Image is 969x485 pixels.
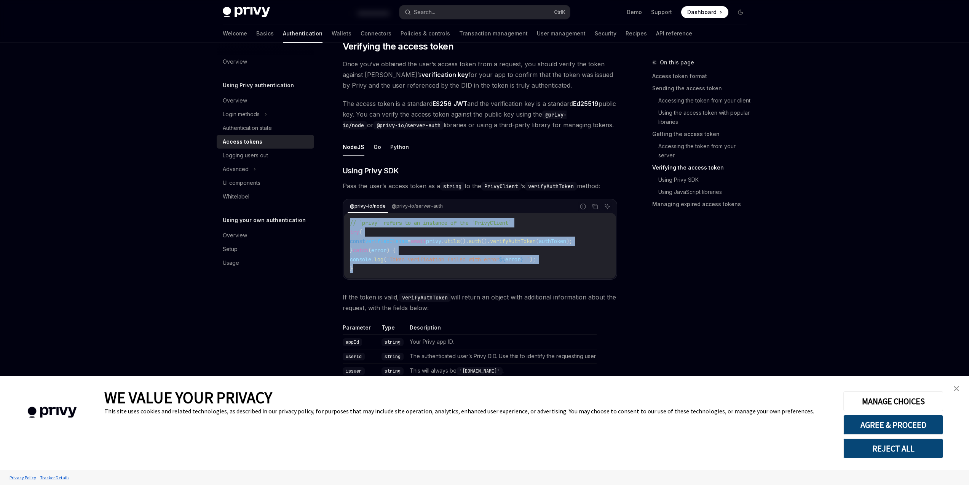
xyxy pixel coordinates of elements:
div: Overview [223,57,247,66]
span: utils [444,238,460,245]
a: Accessing the token from your server [658,140,753,162]
code: PrivyClient [481,182,521,190]
span: try [350,229,359,235]
span: On this page [660,58,694,67]
span: auth [469,238,481,245]
a: Transaction management [459,24,528,43]
div: @privy-io/node [348,202,388,211]
span: verifiedClaims [365,238,408,245]
span: privy [426,238,441,245]
a: Access tokens [217,135,314,149]
td: The authenticated user’s Privy DID. Use this to identify the requesting user. [407,349,597,363]
span: error [505,256,520,263]
div: Search... [414,8,435,17]
div: This site uses cookies and related technologies, as described in our privacy policy, for purposes... [104,407,832,415]
a: Wallets [332,24,351,43]
span: authToken [539,238,566,245]
span: WE VALUE YOUR PRIVACY [104,387,272,407]
span: ); [566,238,572,245]
span: . [441,238,444,245]
span: ( [536,238,539,245]
th: Description [407,324,597,335]
a: Verifying the access token [652,162,753,174]
div: Whitelabel [223,192,249,201]
span: } [350,247,353,254]
span: error [371,247,386,254]
a: API reference [656,24,692,43]
div: Usage [223,258,239,267]
button: Go [374,138,381,156]
span: Ctrl K [554,9,565,15]
a: Overview [217,55,314,69]
div: UI components [223,178,260,187]
a: Overview [217,94,314,107]
code: '[DOMAIN_NAME]' [457,367,503,375]
button: Toggle dark mode [734,6,747,18]
a: Welcome [223,24,247,43]
div: Login methods [223,110,260,119]
div: Overview [223,96,247,105]
button: REJECT ALL [843,439,943,458]
code: userId [343,353,365,360]
span: Using Privy SDK [343,165,399,176]
span: (). [460,238,469,245]
h5: Using Privy authentication [223,81,294,90]
span: const [350,238,365,245]
a: Setup [217,242,314,256]
a: ES256 [433,100,452,108]
a: Using the access token with popular libraries [658,107,753,128]
a: Accessing the token from your client [658,94,753,107]
a: Security [595,24,616,43]
a: Authentication state [217,121,314,135]
a: Managing expired access tokens [652,198,753,210]
span: (). [481,238,490,245]
div: Overview [223,231,247,240]
code: issuer [343,367,365,375]
a: Logging users out [217,149,314,162]
a: Basics [256,24,274,43]
code: string [382,353,404,360]
span: .` [524,256,530,263]
span: Dashboard [687,8,717,16]
button: AGREE & PROCEED [843,415,943,435]
div: Access tokens [223,137,262,146]
span: If the token is valid, will return an object with additional information about the request, with ... [343,292,617,313]
a: JWT [453,100,467,108]
a: Demo [627,8,642,16]
a: Dashboard [681,6,728,18]
code: string [382,367,404,375]
div: @privy-io/server-auth [390,202,445,211]
h5: Using your own authentication [223,216,306,225]
a: Recipes [626,24,647,43]
span: catch [353,247,368,254]
th: Parameter [343,324,378,335]
span: Once you’ve obtained the user’s access token from a request, you should verify the token against ... [343,59,617,91]
div: Logging users out [223,151,268,160]
code: verifyAuthToken [525,182,577,190]
a: Tracker Details [38,471,71,484]
span: . [371,256,374,263]
button: Search...CtrlK [399,5,570,19]
button: Ask AI [602,202,612,211]
code: verifyAuthToken [399,293,451,302]
a: Ed25519 [573,100,599,108]
img: dark logo [223,7,270,18]
a: User management [537,24,586,43]
td: Your Privy app ID. [407,335,597,349]
div: Authentication state [223,123,272,133]
a: Whitelabel [217,190,314,203]
button: Python [390,138,409,156]
a: UI components [217,176,314,190]
span: The access token is a standard and the verification key is a standard public key. You can verify ... [343,98,617,130]
a: Support [651,8,672,16]
code: string [382,338,404,346]
span: verifyAuthToken [490,238,536,245]
div: Advanced [223,165,249,174]
a: close banner [949,381,964,396]
a: Using JavaScript libraries [658,186,753,198]
a: Authentication [283,24,322,43]
a: Policies & controls [401,24,450,43]
code: @privy-io/server-auth [374,121,444,130]
span: Verifying the access token [343,40,453,53]
button: Report incorrect code [578,202,588,211]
